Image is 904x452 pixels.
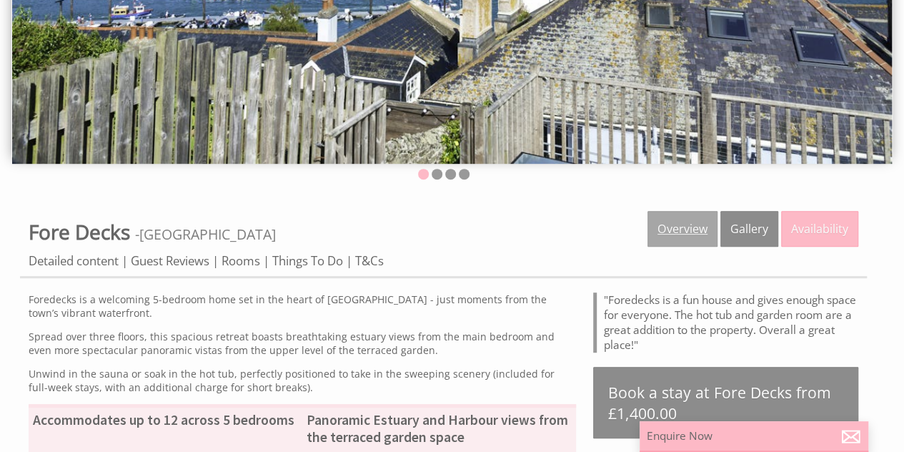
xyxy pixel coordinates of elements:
[302,409,576,448] li: Panoramic Estuary and Harbour views from the terraced garden space
[272,252,343,269] a: Things To Do
[593,367,858,438] a: Book a stay at Fore Decks from £1,400.00
[29,293,576,320] p: Foredecks is a welcoming 5-bedroom home set in the heart of [GEOGRAPHIC_DATA] - just moments from...
[139,225,276,244] a: [GEOGRAPHIC_DATA]
[29,252,119,269] a: Detailed content
[222,252,260,269] a: Rooms
[135,225,276,244] span: -
[29,367,576,394] p: Unwind in the sauna or soak in the hot tub, perfectly positioned to take in the sweeping scenery ...
[29,218,130,245] span: Fore Decks
[29,330,576,357] p: Spread over three floors, this spacious retreat boasts breathtaking estuary views from the main b...
[593,293,858,353] blockquote: "Foredecks is a fun house and gives enough space for everyone. The hot tub and garden room are a ...
[29,218,135,245] a: Fore Decks
[781,211,858,247] a: Availability
[720,211,778,247] a: Gallery
[131,252,209,269] a: Guest Reviews
[647,428,861,443] p: Enquire Now
[647,211,717,247] a: Overview
[355,252,384,269] a: T&Cs
[29,409,302,431] li: Accommodates up to 12 across 5 bedrooms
